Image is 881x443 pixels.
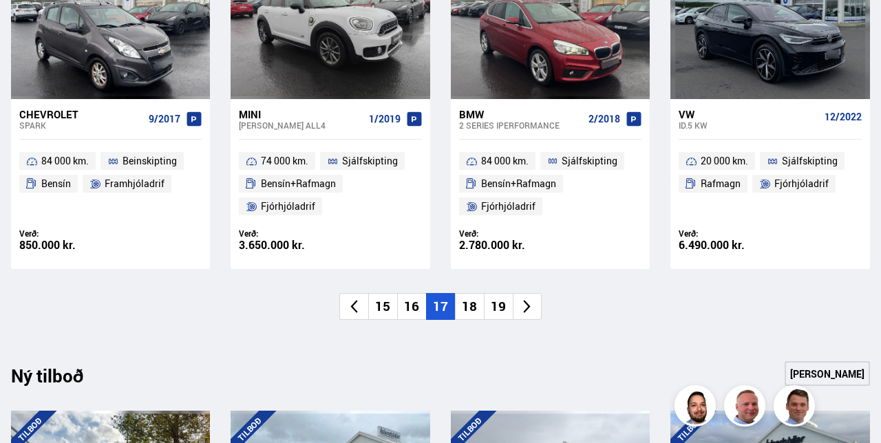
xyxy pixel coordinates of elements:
[588,114,620,125] span: 2/2018
[19,108,143,120] div: Chevrolet
[459,228,551,239] div: Verð:
[459,108,583,120] div: BMW
[782,153,838,169] span: Sjálfskipting
[19,239,111,251] div: 850.000 kr.
[342,153,398,169] span: Sjálfskipting
[679,239,770,251] div: 6.490.000 kr.
[562,153,617,169] span: Sjálfskipting
[261,175,336,192] span: Bensín+Rafmagn
[11,6,52,47] button: Opna LiveChat spjallviðmót
[776,387,817,429] img: FbJEzSuNWCJXmdc-.webp
[426,293,455,320] li: 17
[679,120,818,130] div: ID.5 KW
[785,361,870,386] a: [PERSON_NAME]
[481,175,556,192] span: Bensín+Rafmagn
[825,111,862,122] span: 12/2022
[11,365,107,394] div: Ný tilboð
[19,228,111,239] div: Verð:
[481,153,529,169] span: 84 000 km.
[701,175,741,192] span: Rafmagn
[261,198,315,215] span: Fjórhjóladrif
[261,153,308,169] span: 74 000 km.
[239,228,330,239] div: Verð:
[11,99,210,269] a: Chevrolet Spark 9/2017 84 000 km. Beinskipting Bensín Framhjóladrif Verð: 850.000 kr.
[484,293,513,320] li: 19
[105,175,164,192] span: Framhjóladrif
[679,228,770,239] div: Verð:
[123,153,177,169] span: Beinskipting
[701,153,748,169] span: 20 000 km.
[670,99,869,269] a: VW ID.5 KW 12/2022 20 000 km. Sjálfskipting Rafmagn Fjórhjóladrif Verð: 6.490.000 kr.
[774,175,829,192] span: Fjórhjóladrif
[459,239,551,251] div: 2.780.000 kr.
[239,120,363,130] div: [PERSON_NAME] ALL4
[679,108,818,120] div: VW
[41,153,89,169] span: 84 000 km.
[459,120,583,130] div: 2 series IPERFORMANCE
[455,293,484,320] li: 18
[149,114,180,125] span: 9/2017
[231,99,429,269] a: Mini [PERSON_NAME] ALL4 1/2019 74 000 km. Sjálfskipting Bensín+Rafmagn Fjórhjóladrif Verð: 3.650....
[677,387,718,429] img: nhp88E3Fdnt1Opn2.png
[239,239,330,251] div: 3.650.000 kr.
[41,175,71,192] span: Bensín
[369,114,401,125] span: 1/2019
[726,387,767,429] img: siFngHWaQ9KaOqBr.png
[19,120,143,130] div: Spark
[239,108,363,120] div: Mini
[397,293,426,320] li: 16
[368,293,397,320] li: 15
[451,99,650,269] a: BMW 2 series IPERFORMANCE 2/2018 84 000 km. Sjálfskipting Bensín+Rafmagn Fjórhjóladrif Verð: 2.78...
[481,198,535,215] span: Fjórhjóladrif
